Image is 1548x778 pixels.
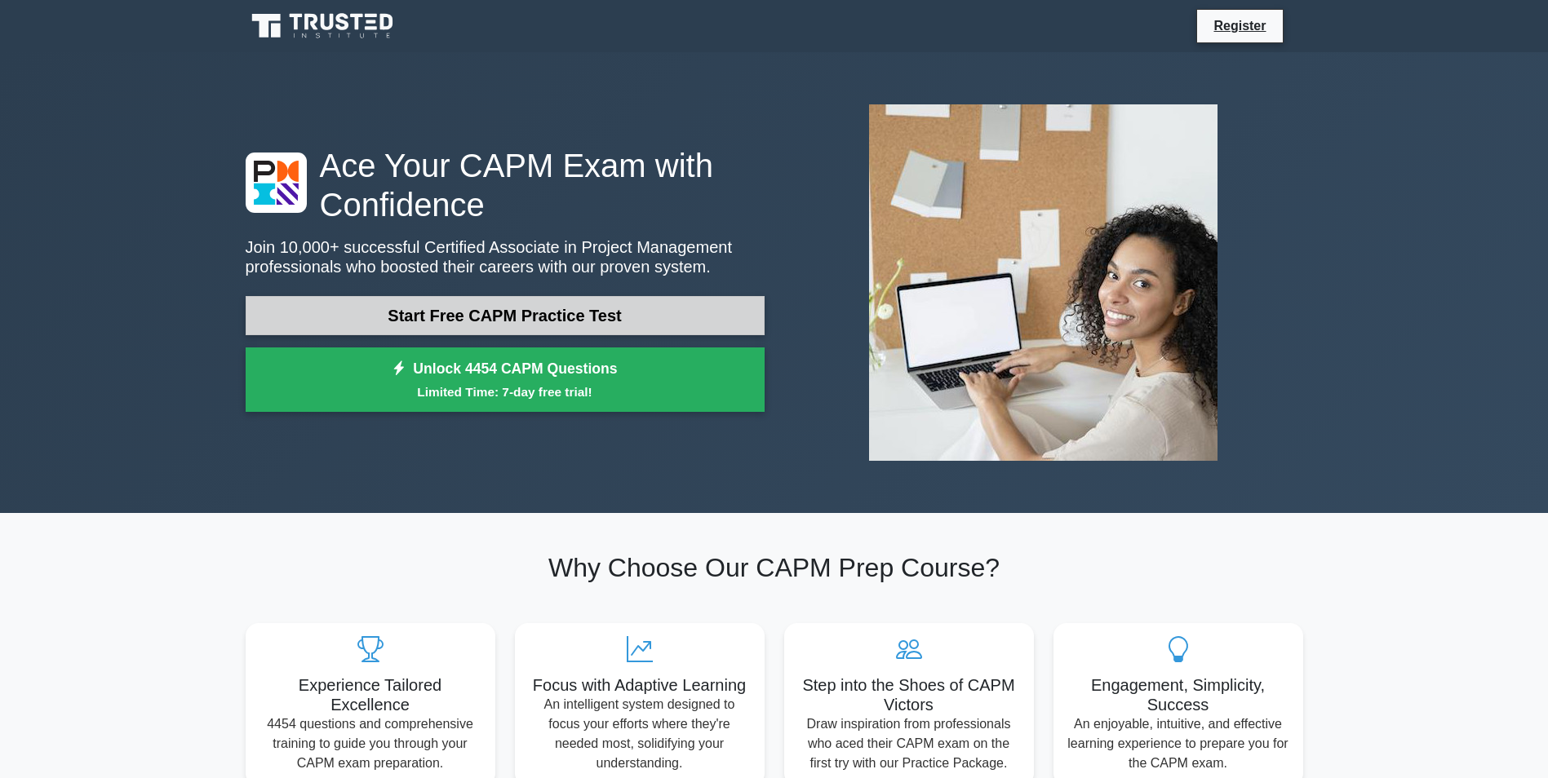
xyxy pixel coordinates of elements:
a: Unlock 4454 CAPM QuestionsLimited Time: 7-day free trial! [246,347,765,413]
p: 4454 questions and comprehensive training to guide you through your CAPM exam preparation. [259,714,482,773]
a: Start Free CAPM Practice Test [246,296,765,335]
p: Draw inspiration from professionals who aced their CAPM exam on the first try with our Practice P... [797,714,1021,773]
h5: Step into the Shoes of CAPM Victors [797,675,1021,714]
h5: Experience Tailored Excellence [259,675,482,714]
h5: Engagement, Simplicity, Success [1067,675,1290,714]
h2: Why Choose Our CAPM Prep Course? [246,552,1303,583]
p: An enjoyable, intuitive, and effective learning experience to prepare you for the CAPM exam. [1067,714,1290,773]
p: An intelligent system designed to focus your efforts where they're needed most, solidifying your ... [528,695,752,773]
small: Limited Time: 7-day free trial! [266,382,744,401]
h1: Ace Your CAPM Exam with Confidence [246,146,765,224]
a: Register [1204,15,1275,36]
p: Join 10,000+ successful Certified Associate in Project Management professionals who boosted their... [246,237,765,276]
h5: Focus with Adaptive Learning [528,675,752,695]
